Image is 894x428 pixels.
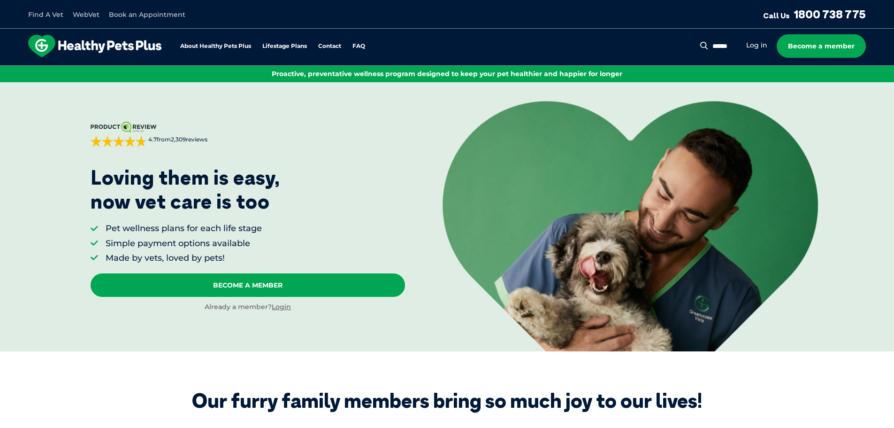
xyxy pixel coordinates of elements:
a: Call Us1800 738 775 [763,7,866,21]
img: <p>Loving them is easy, <br /> now vet care is too</p> [443,101,818,351]
div: 4.7 out of 5 stars [91,136,147,147]
img: hpp-logo [28,35,161,57]
button: Search [698,41,710,50]
a: Book an Appointment [109,10,185,19]
span: Proactive, preventative wellness program designed to keep your pet healthier and happier for longer [272,70,622,78]
a: 4.7from2,309reviews [91,122,405,147]
span: 2,309 reviews [171,136,207,143]
a: Log in [746,41,767,50]
li: Made by vets, loved by pets! [106,252,262,264]
p: Loving them is easy, now vet care is too [91,166,280,213]
li: Simple payment options available [106,238,262,249]
a: Become a member [777,34,866,58]
a: Contact [318,43,341,49]
a: Find A Vet [28,10,63,19]
a: Lifestage Plans [262,43,307,49]
strong: 4.7 [148,136,157,143]
a: FAQ [352,43,365,49]
a: WebVet [73,10,99,19]
a: Become A Member [91,273,405,297]
span: Call Us [763,11,790,20]
a: Login [272,303,291,311]
div: Our furry family members bring so much joy to our lives! [192,389,702,412]
div: Already a member? [91,303,405,312]
a: About Healthy Pets Plus [180,43,251,49]
li: Pet wellness plans for each life stage [106,223,262,234]
span: from [147,136,207,144]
